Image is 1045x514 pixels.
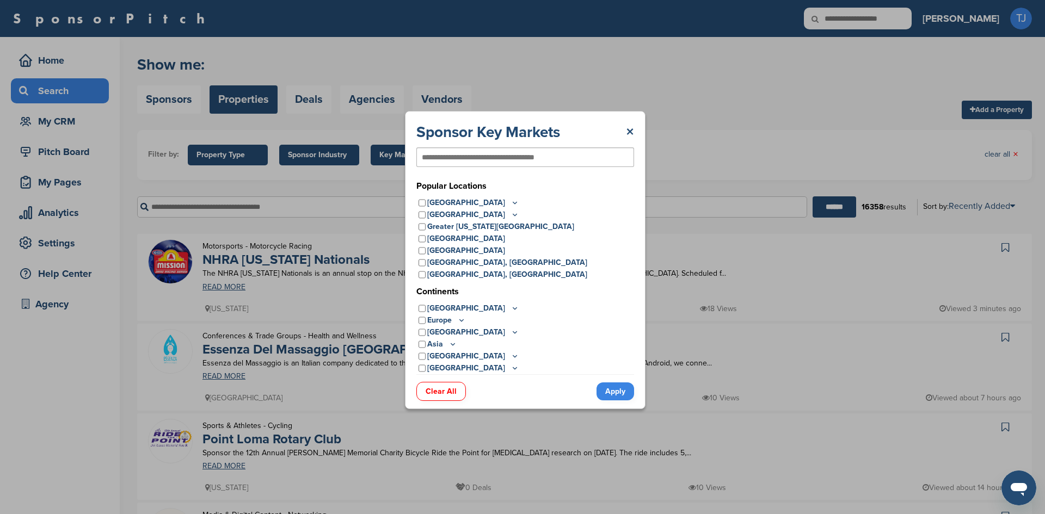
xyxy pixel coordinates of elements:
p: [GEOGRAPHIC_DATA] [427,326,519,338]
p: [GEOGRAPHIC_DATA] [427,209,519,221]
a: Apply [597,382,634,400]
p: [GEOGRAPHIC_DATA], [GEOGRAPHIC_DATA] [427,257,587,269]
h3: Continents [416,285,634,298]
p: Asia [427,338,457,350]
p: [GEOGRAPHIC_DATA] [427,350,519,362]
iframe: Button to launch messaging window [1001,470,1036,505]
p: [GEOGRAPHIC_DATA] [427,302,519,314]
div: Sponsor Key Markets [416,122,634,142]
p: Europe [427,314,466,326]
p: [GEOGRAPHIC_DATA] [427,245,505,257]
a: Clear All [416,382,466,401]
p: [GEOGRAPHIC_DATA] [427,197,519,209]
p: Greater [US_STATE][GEOGRAPHIC_DATA] [427,221,574,233]
a: × [626,122,634,142]
p: [GEOGRAPHIC_DATA], [GEOGRAPHIC_DATA] [427,269,587,281]
p: [GEOGRAPHIC_DATA] [427,233,505,245]
h3: Popular Locations [416,179,634,193]
p: [GEOGRAPHIC_DATA] [427,362,519,374]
